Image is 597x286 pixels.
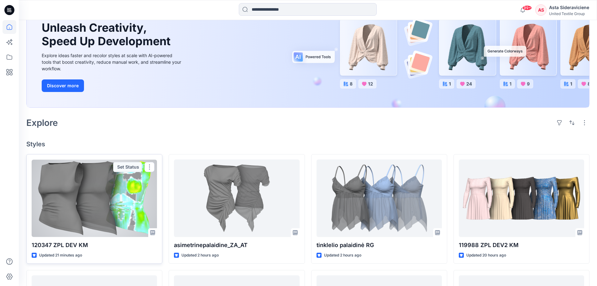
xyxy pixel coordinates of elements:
div: Asta Sideraviciene [549,4,589,11]
a: asimetrinepalaidine_ZA_AT [174,159,299,237]
div: United Textile Group [549,11,589,16]
p: tinklelio palaidinė RG [317,241,442,250]
a: 119988 ZPL DEV2 KM [459,159,584,237]
p: Updated 20 hours ago [466,252,506,259]
h2: Explore [26,118,58,128]
p: Updated 2 hours ago [324,252,361,259]
div: Explore ideas faster and recolor styles at scale with AI-powered tools that boost creativity, red... [42,52,183,72]
span: 99+ [522,5,532,10]
a: 120347 ZPL DEV KM [32,159,157,237]
p: Updated 2 hours ago [181,252,219,259]
h4: Styles [26,140,589,148]
p: Updated 21 minutes ago [39,252,82,259]
p: 120347 ZPL DEV KM [32,241,157,250]
p: 119988 ZPL DEV2 KM [459,241,584,250]
a: Discover more [42,79,183,92]
button: Discover more [42,79,84,92]
div: AS [535,4,547,16]
p: asimetrinepalaidine_ZA_AT [174,241,299,250]
h1: Unleash Creativity, Speed Up Development [42,21,173,48]
a: tinklelio palaidinė RG [317,159,442,237]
